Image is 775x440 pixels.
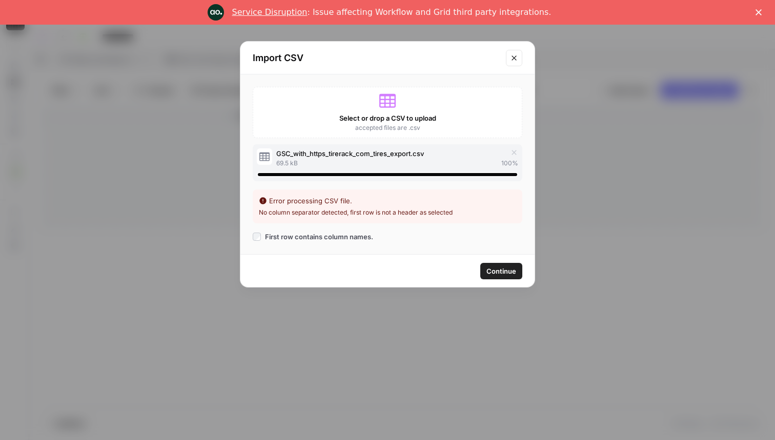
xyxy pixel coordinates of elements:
span: 100 % [501,159,518,168]
span: 69.5 kB [276,159,298,168]
span: First row contains column names. [265,232,373,242]
button: Continue [480,263,522,279]
div: Error processing CSV file. [259,196,516,206]
span: Continue [486,266,516,276]
span: accepted files are .csv [355,123,420,132]
div: Close [756,9,766,15]
button: Close modal [506,50,522,66]
div: : Issue affecting Workflow and Grid third party integrations. [232,7,552,17]
li: No column separator detected, first row is not a header as selected [259,208,516,217]
span: GSC_with_https_tirerack_com_tires_export.csv [276,148,424,159]
input: First row contains column names. [253,233,261,241]
img: Profile image for Engineering [208,4,224,21]
h2: Import CSV [253,51,500,65]
span: Select or drop a CSV to upload [339,113,436,123]
a: Service Disruption [232,7,308,17]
